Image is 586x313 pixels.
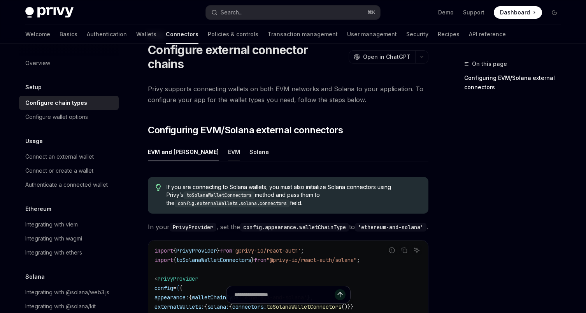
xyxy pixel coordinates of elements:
span: from [254,256,267,263]
a: Integrating with wagmi [19,232,119,246]
a: API reference [469,25,506,44]
svg: Tip [156,184,161,191]
a: Connect or create a wallet [19,164,119,178]
input: Ask a question... [234,286,335,303]
div: Integrating with ethers [25,248,82,257]
div: Integrating with @solana/web3.js [25,288,109,297]
h5: Usage [25,136,43,146]
button: Toggle dark mode [548,6,561,19]
a: Demo [438,9,454,16]
span: < [154,275,158,282]
a: Basics [60,25,77,44]
span: } [251,256,254,263]
span: ⌘ K [367,9,375,16]
a: Integrating with @solana/web3.js [19,285,119,299]
span: from [220,247,232,254]
span: Privy supports connecting wallets on both EVM networks and Solana to your application. To configu... [148,83,428,105]
a: Transaction management [268,25,338,44]
a: Connect an external wallet [19,150,119,164]
div: Configure chain types [25,98,87,108]
a: User management [347,25,397,44]
span: Configuring EVM/Solana external connectors [148,124,343,136]
a: Dashboard [494,6,542,19]
code: toSolanaWalletConnectors [183,191,255,199]
a: Support [463,9,484,16]
div: Configure wallet options [25,112,88,122]
img: dark logo [25,7,74,18]
a: Security [406,25,428,44]
code: 'ethereum-and-solana' [355,223,426,232]
div: Overview [25,58,50,68]
h5: Setup [25,83,42,92]
span: '@privy-io/react-auth' [232,247,301,254]
div: Search... [221,8,242,17]
a: Overview [19,56,119,70]
a: Connectors [166,25,198,44]
span: PrivyProvider [158,275,198,282]
a: Authenticate a connected wallet [19,178,119,192]
a: Integrating with viem [19,218,119,232]
a: Recipes [438,25,460,44]
div: Solana [249,143,269,161]
h5: Solana [25,272,45,281]
span: import [154,256,173,263]
div: Integrating with @solana/kit [25,302,96,311]
a: Policies & controls [208,25,258,44]
div: Integrating with wagmi [25,234,82,243]
h1: Configure external connector chains [148,43,346,71]
a: Integrating with ethers [19,246,119,260]
button: Ask AI [412,245,422,255]
span: Dashboard [500,9,530,16]
span: { [173,256,176,263]
a: Authentication [87,25,127,44]
div: EVM and [PERSON_NAME] [148,143,219,161]
span: PrivyProvider [176,247,217,254]
span: ; [301,247,304,254]
a: Wallets [136,25,156,44]
button: Send message [335,289,346,300]
span: toSolanaWalletConnectors [176,256,251,263]
code: config.externalWallets.solana.connectors [175,200,290,207]
button: Report incorrect code [387,245,397,255]
code: PrivyProvider [170,223,216,232]
span: If you are connecting to Solana wallets, you must also initialize Solana connectors using Privy’s... [167,183,421,207]
a: Configure wallet options [19,110,119,124]
button: Open in ChatGPT [349,50,415,64]
span: { [173,247,176,254]
div: Authenticate a connected wallet [25,180,108,189]
a: Configure chain types [19,96,119,110]
span: On this page [472,59,507,69]
a: Welcome [25,25,50,44]
div: Integrating with viem [25,220,78,229]
span: ; [357,256,360,263]
code: config.appearance.walletChainType [240,223,349,232]
button: Open search [206,5,380,19]
span: } [217,247,220,254]
div: Connect an external wallet [25,152,94,161]
h5: Ethereum [25,204,51,214]
a: Configuring EVM/Solana external connectors [464,72,567,94]
div: EVM [228,143,240,161]
span: import [154,247,173,254]
span: In your , set the to . [148,221,428,232]
button: Copy the contents from the code block [399,245,409,255]
span: "@privy-io/react-auth/solana" [267,256,357,263]
div: Connect or create a wallet [25,166,93,175]
span: Open in ChatGPT [363,53,411,61]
